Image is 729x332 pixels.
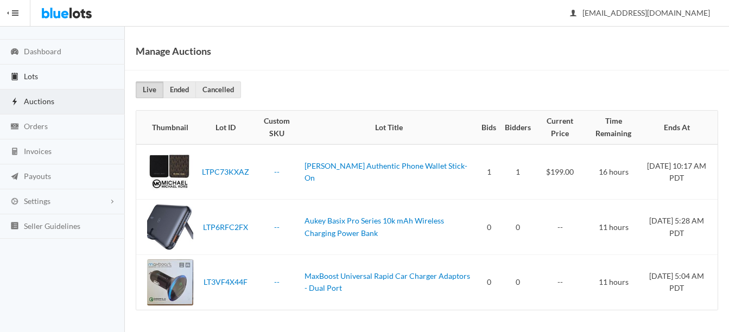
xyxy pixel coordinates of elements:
td: -- [535,254,585,310]
h1: Manage Auctions [136,43,211,59]
th: Bidders [500,111,535,144]
td: -- [535,200,585,255]
a: Live [136,81,163,98]
ion-icon: clipboard [9,72,20,82]
ion-icon: cog [9,197,20,207]
ion-icon: speedometer [9,47,20,58]
a: Cancelled [195,81,241,98]
td: [DATE] 10:17 AM PDT [642,144,718,200]
span: Settings [24,196,50,206]
span: Seller Guidelines [24,221,80,231]
th: Bids [477,111,500,144]
a: [PERSON_NAME] Authentic Phone Wallet Stick-On [305,161,467,183]
ion-icon: list box [9,221,20,232]
th: Custom SKU [253,111,300,144]
span: Orders [24,122,48,131]
a: Aukey Basix Pro Series 10k mAh Wireless Charging Power Bank [305,216,444,238]
td: 0 [477,254,500,310]
td: 0 [477,200,500,255]
ion-icon: flash [9,97,20,107]
td: 11 hours [585,200,642,255]
th: Time Remaining [585,111,642,144]
span: Auctions [24,97,54,106]
a: -- [274,222,280,232]
td: 0 [500,254,535,310]
span: Lots [24,72,38,81]
td: 1 [477,144,500,200]
a: -- [274,277,280,286]
td: [DATE] 5:28 AM PDT [642,200,718,255]
td: 11 hours [585,254,642,310]
ion-icon: person [568,9,579,19]
span: Payouts [24,171,51,181]
td: 0 [500,200,535,255]
td: 16 hours [585,144,642,200]
span: [EMAIL_ADDRESS][DOMAIN_NAME] [570,8,710,17]
a: -- [274,167,280,176]
ion-icon: paper plane [9,172,20,182]
span: Invoices [24,146,52,156]
ion-icon: calculator [9,147,20,157]
td: $199.00 [535,144,585,200]
a: MaxBoost Universal Rapid Car Charger Adaptors - Dual Port [305,271,470,293]
th: Ends At [642,111,718,144]
td: 1 [500,144,535,200]
ion-icon: cash [9,122,20,132]
a: LTP6RFC2FX [203,222,248,232]
td: [DATE] 5:04 AM PDT [642,254,718,310]
th: Thumbnail [136,111,198,144]
a: LTPC73KXAZ [202,167,249,176]
a: LT3VF4X44F [204,277,248,286]
th: Lot ID [198,111,253,144]
th: Current Price [535,111,585,144]
th: Lot Title [300,111,478,144]
a: Ended [163,81,196,98]
span: Dashboard [24,47,61,56]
